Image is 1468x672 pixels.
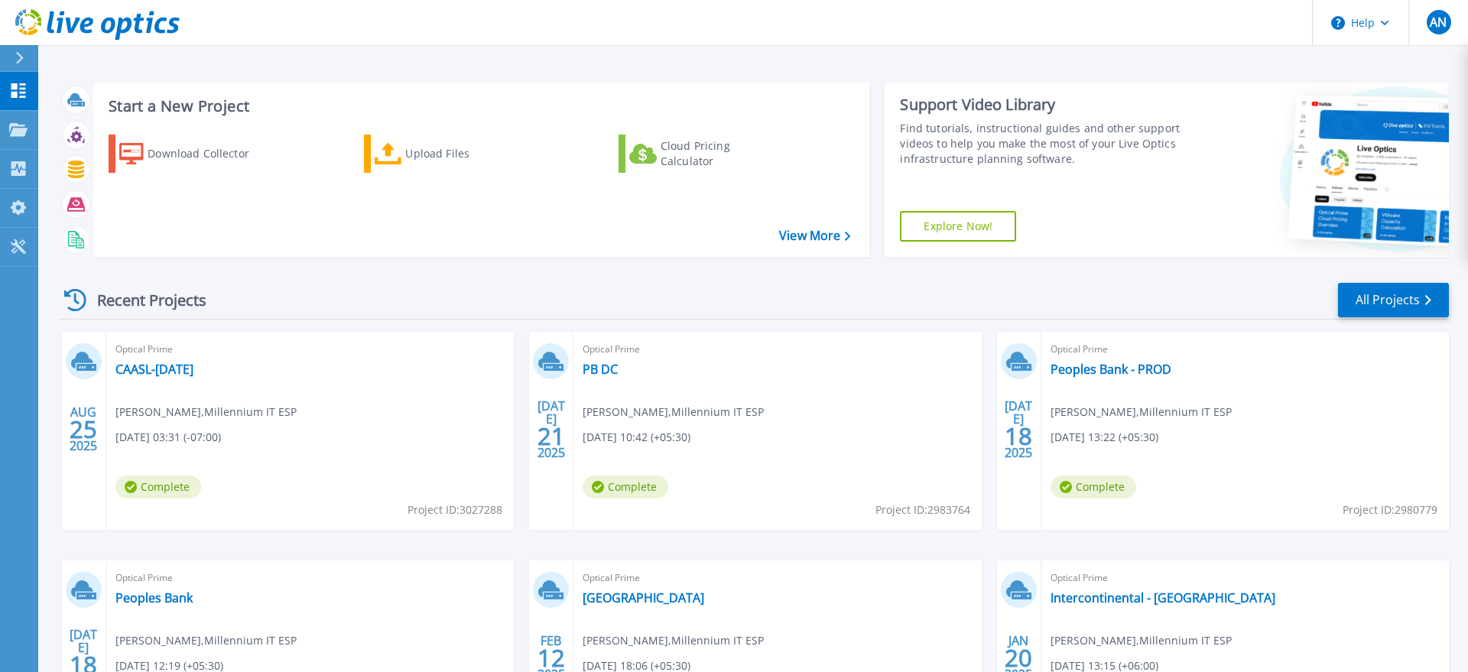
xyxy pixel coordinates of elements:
[583,590,704,605] a: [GEOGRAPHIC_DATA]
[900,121,1187,167] div: Find tutorials, instructional guides and other support videos to help you make the most of your L...
[1430,16,1447,28] span: AN
[1051,590,1275,605] a: Intercontinental - [GEOGRAPHIC_DATA]
[779,229,850,243] a: View More
[583,341,972,358] span: Optical Prime
[583,362,618,377] a: PB DC
[115,429,221,446] span: [DATE] 03:31 (-07:00)
[537,401,566,457] div: [DATE] 2025
[408,502,502,518] span: Project ID: 3027288
[538,430,565,443] span: 21
[900,211,1016,242] a: Explore Now!
[1051,362,1171,377] a: Peoples Bank - PROD
[115,590,193,605] a: Peoples Bank
[115,362,193,377] a: CAASL-[DATE]
[70,423,97,436] span: 25
[115,570,505,586] span: Optical Prime
[115,476,201,498] span: Complete
[69,401,98,457] div: AUG 2025
[115,341,505,358] span: Optical Prime
[1051,632,1232,649] span: [PERSON_NAME] , Millennium IT ESP
[1338,283,1449,317] a: All Projects
[109,135,279,173] a: Download Collector
[1051,570,1440,586] span: Optical Prime
[364,135,534,173] a: Upload Files
[583,570,972,586] span: Optical Prime
[405,138,528,169] div: Upload Files
[583,476,668,498] span: Complete
[115,404,297,420] span: [PERSON_NAME] , Millennium IT ESP
[1051,429,1158,446] span: [DATE] 13:22 (+05:30)
[115,632,297,649] span: [PERSON_NAME] , Millennium IT ESP
[583,404,764,420] span: [PERSON_NAME] , Millennium IT ESP
[900,95,1187,115] div: Support Video Library
[661,138,783,169] div: Cloud Pricing Calculator
[59,281,227,319] div: Recent Projects
[583,429,690,446] span: [DATE] 10:42 (+05:30)
[538,651,565,664] span: 12
[1051,404,1232,420] span: [PERSON_NAME] , Millennium IT ESP
[1051,341,1440,358] span: Optical Prime
[583,632,764,649] span: [PERSON_NAME] , Millennium IT ESP
[70,658,97,671] span: 18
[1051,476,1136,498] span: Complete
[1343,502,1437,518] span: Project ID: 2980779
[1005,651,1032,664] span: 20
[619,135,789,173] a: Cloud Pricing Calculator
[109,98,850,115] h3: Start a New Project
[148,138,270,169] div: Download Collector
[1005,430,1032,443] span: 18
[875,502,970,518] span: Project ID: 2983764
[1004,401,1033,457] div: [DATE] 2025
